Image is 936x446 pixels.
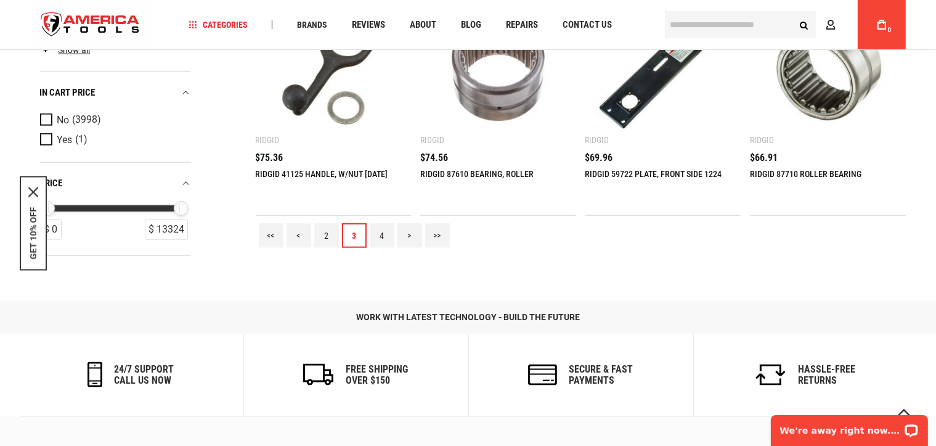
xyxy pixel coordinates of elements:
a: > [397,223,422,248]
span: Blog [461,20,481,30]
a: Blog [455,17,487,33]
a: Contact Us [557,17,617,33]
a: Categories [183,17,253,33]
span: $75.36 [256,153,283,163]
span: Repairs [506,20,538,30]
span: Brands [297,20,327,29]
div: $ 13324 [145,220,188,240]
span: 0 [888,27,892,33]
div: $ 0 [41,220,62,240]
button: Close [28,187,38,197]
a: RIDGID 41125 HANDLE, W/NUT [DATE] [256,169,388,179]
a: RIDGID 87610 BEARING, ROLLER [420,169,534,179]
a: 3 [342,223,367,248]
span: $74.56 [420,153,448,163]
h6: secure & fast payments [569,364,633,386]
div: Ridgid [420,135,444,145]
a: Yes (1) [40,133,188,146]
a: << [259,223,283,248]
a: RIDGID 59722 PLATE, FRONT SIDE 1224 [585,169,722,179]
a: Show all [40,45,91,55]
span: (1) [76,134,88,145]
span: Reviews [352,20,385,30]
span: $66.91 [750,153,778,163]
a: Reviews [346,17,391,33]
svg: close icon [28,187,38,197]
div: Ridgid [256,135,280,145]
span: About [410,20,436,30]
h6: Hassle-Free Returns [799,364,856,386]
h6: 24/7 support call us now [115,364,174,386]
div: price [40,175,191,191]
a: RIDGID 87710 ROLLER BEARING [750,169,861,179]
a: About [404,17,442,33]
button: Search [792,13,816,36]
img: RIDGID 59722 PLATE, FRONT SIDE 1224 [598,2,729,133]
a: No (3998) [40,113,188,126]
span: Contact Us [563,20,612,30]
img: RIDGID 87710 ROLLER BEARING [762,2,893,133]
div: Ridgid [750,135,774,145]
div: In cart price [40,84,191,101]
h6: Free Shipping Over $150 [346,364,408,386]
a: 4 [370,223,394,248]
button: GET 10% OFF [28,207,38,259]
a: 2 [314,223,339,248]
a: Brands [291,17,333,33]
span: Yes [57,134,73,145]
iframe: LiveChat chat widget [763,407,936,446]
span: $69.96 [585,153,613,163]
a: store logo [31,2,150,48]
a: >> [425,223,450,248]
span: (3998) [73,115,102,125]
img: RIDGID 41125 HANDLE, W/NUT BC610 [268,2,399,133]
a: < [287,223,311,248]
div: Ridgid [585,135,609,145]
img: RIDGID 87610 BEARING, ROLLER [433,2,564,133]
a: Repairs [500,17,543,33]
img: America Tools [31,2,150,48]
span: No [57,114,70,125]
span: Categories [189,20,248,29]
